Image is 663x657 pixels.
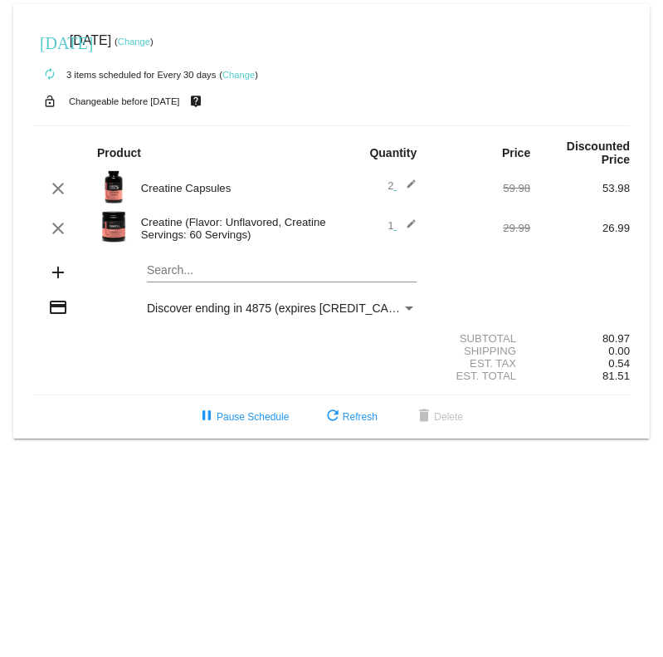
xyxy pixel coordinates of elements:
mat-icon: [DATE] [40,32,60,51]
div: Est. Total [431,370,530,382]
small: 3 items scheduled for Every 30 days [33,70,216,80]
div: 26.99 [530,222,630,234]
span: 1 [388,219,417,232]
span: 0.54 [608,357,630,370]
img: Image-1-Creatine-Capsules-1000x1000-Transp.png [97,170,130,203]
button: Pause Schedule [183,402,302,432]
span: Refresh [323,411,378,423]
mat-icon: delete [414,407,434,427]
button: Delete [401,402,476,432]
mat-icon: live_help [186,91,206,112]
div: 80.97 [530,332,630,345]
strong: Quantity [369,146,417,159]
div: Creatine Capsules [133,182,332,194]
small: Changeable before [DATE] [69,96,180,106]
div: Shipping [431,345,530,357]
input: Search... [147,264,417,277]
span: 0.00 [608,345,630,357]
mat-icon: pause [197,407,217,427]
div: 53.98 [530,182,630,194]
strong: Price [502,146,530,159]
span: Discover ending in 4875 (expires [CREDIT_CARD_DATA]) [147,302,448,315]
small: ( ) [115,37,154,47]
span: Delete [414,411,463,423]
mat-icon: edit [397,179,417,199]
span: 81.51 [602,370,630,382]
div: Subtotal [431,332,530,345]
mat-icon: lock_open [40,91,60,112]
mat-icon: add [48,262,68,282]
div: 59.98 [431,182,530,194]
img: Image-1-Carousel-Creatine-60S-1000x1000-Transp.png [97,210,130,243]
div: 29.99 [431,222,530,234]
a: Change [118,37,150,47]
mat-icon: credit_card [48,297,68,317]
mat-icon: edit [397,218,417,238]
div: Creatine (Flavor: Unflavored, Creatine Servings: 60 Servings) [133,216,332,241]
mat-icon: clear [48,218,68,238]
button: Refresh [310,402,391,432]
mat-select: Payment Method [147,302,417,315]
mat-icon: autorenew [40,65,60,85]
span: 2 [388,179,417,192]
strong: Discounted Price [567,140,630,166]
small: ( ) [219,70,258,80]
mat-icon: refresh [323,407,343,427]
span: Pause Schedule [197,411,289,423]
a: Change [222,70,255,80]
div: Est. Tax [431,357,530,370]
strong: Product [97,146,141,159]
mat-icon: clear [48,179,68,199]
